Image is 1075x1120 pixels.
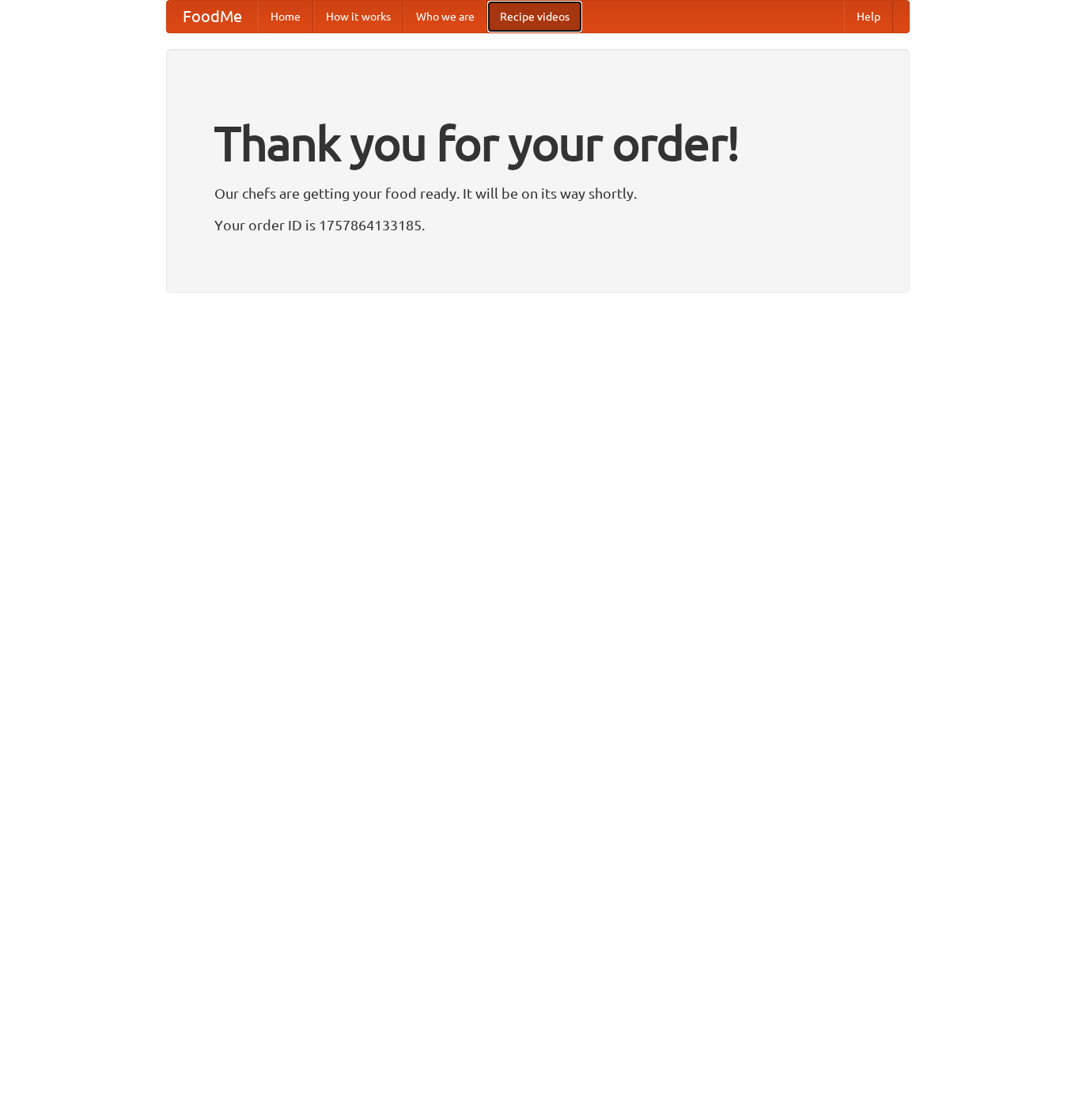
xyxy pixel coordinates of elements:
[487,1,582,32] a: Recipe videos
[214,105,861,181] h1: Thank you for your order!
[214,213,861,237] p: Your order ID is 1757864133185.
[313,1,403,32] a: How it works
[844,1,893,32] a: Help
[214,181,861,205] p: Our chefs are getting your food ready. It will be on its way shortly.
[167,1,258,32] a: FoodMe
[403,1,487,32] a: Who we are
[258,1,313,32] a: Home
